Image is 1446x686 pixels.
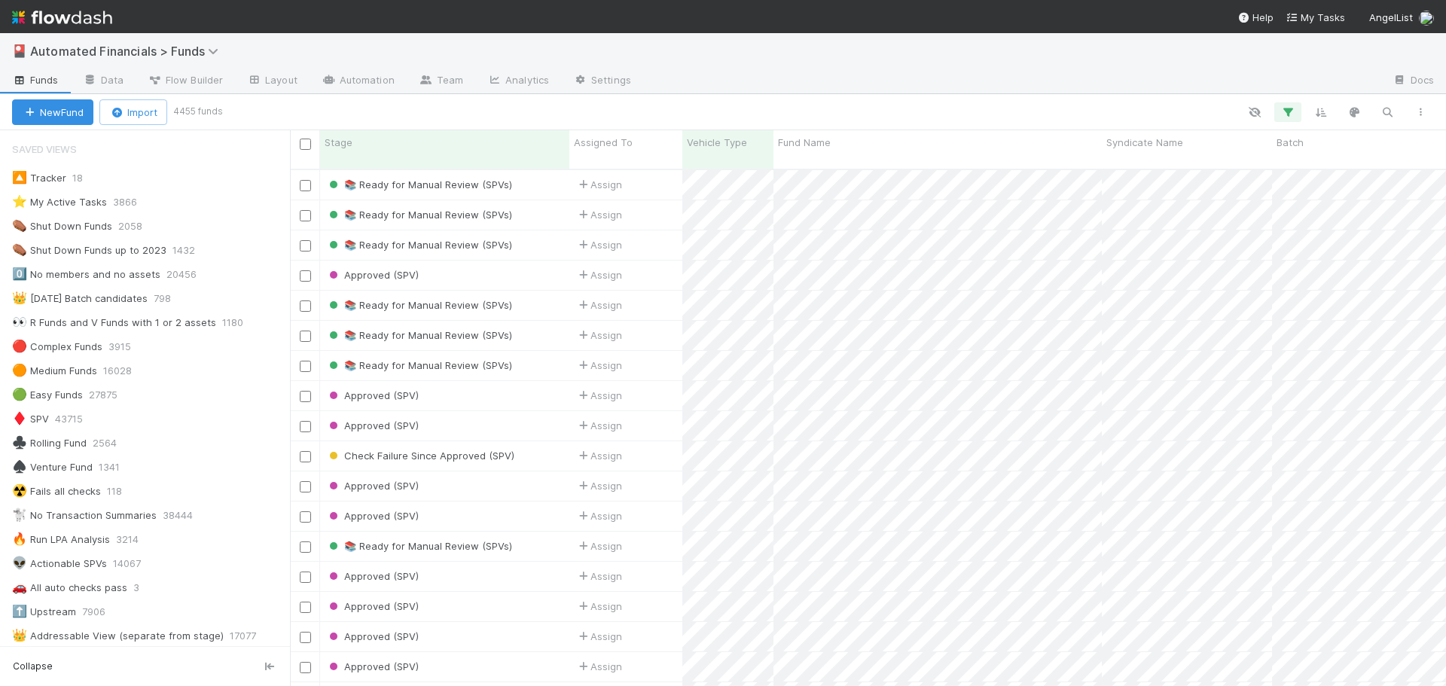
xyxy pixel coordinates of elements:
span: Assign [575,388,622,403]
div: Shut Down Funds [12,217,112,236]
span: Approved (SPV) [326,510,419,522]
span: Assign [575,508,622,523]
span: Assign [575,448,622,463]
span: ☢️ [12,484,27,497]
div: Fails all checks [12,482,101,501]
span: 1432 [172,241,210,260]
a: Analytics [475,69,561,93]
span: 18 [72,169,98,188]
span: 👑 [12,291,27,304]
input: Toggle Row Selected [300,270,311,282]
span: 17077 [230,627,271,645]
span: Stage [325,135,352,150]
input: Toggle Row Selected [300,180,311,191]
span: 📚 Ready for Manual Review (SPVs) [326,540,512,552]
span: Assign [575,659,622,674]
span: ⭐ [12,195,27,208]
span: ⚰️ [12,219,27,232]
span: Assign [575,478,622,493]
span: Assign [575,177,622,192]
div: Shut Down Funds up to 2023 [12,241,166,260]
div: Assign [575,267,622,282]
span: Approved (SPV) [326,630,419,642]
span: ♦️ [12,412,27,425]
div: 📚 Ready for Manual Review (SPVs) [326,328,512,343]
span: Approved (SPV) [326,600,419,612]
span: 3214 [116,530,154,549]
a: Automation [310,69,407,93]
span: ♠️ [12,460,27,473]
span: Fund Name [778,135,831,150]
span: 🔥 [12,532,27,545]
div: Medium Funds [12,361,97,380]
input: Toggle Row Selected [300,572,311,583]
input: Toggle Row Selected [300,331,311,342]
span: Check Failure Since Approved (SPV) [326,450,514,462]
input: Toggle Row Selected [300,541,311,553]
span: 📚 Ready for Manual Review (SPVs) [326,359,512,371]
div: Approved (SPV) [326,629,419,644]
span: Assign [575,207,622,222]
img: avatar_574f8970-b283-40ff-a3d7-26909d9947cc.png [1419,11,1434,26]
div: Assign [575,599,622,614]
div: 📚 Ready for Manual Review (SPVs) [326,207,512,222]
input: Toggle Row Selected [300,361,311,372]
a: Layout [235,69,310,93]
span: 2564 [93,434,132,453]
input: Toggle Row Selected [300,421,311,432]
span: Assign [575,538,622,553]
span: 📚 Ready for Manual Review (SPVs) [326,329,512,341]
span: 📚 Ready for Manual Review (SPVs) [326,239,512,251]
div: Approved (SPV) [326,508,419,523]
div: 📚 Ready for Manual Review (SPVs) [326,538,512,553]
input: Toggle Row Selected [300,451,311,462]
div: Approved (SPV) [326,478,419,493]
div: Approved (SPV) [326,659,419,674]
small: 4455 funds [173,105,223,118]
div: Approved (SPV) [326,388,419,403]
span: Approved (SPV) [326,480,419,492]
div: SPV [12,410,49,428]
span: 🔼 [12,171,27,184]
div: Approved (SPV) [326,599,419,614]
span: 16028 [103,361,147,380]
input: Toggle Row Selected [300,602,311,613]
div: Assign [575,297,622,313]
div: Assign [575,237,622,252]
a: Docs [1380,69,1446,93]
span: 38444 [163,506,208,525]
div: 📚 Ready for Manual Review (SPVs) [326,177,512,192]
span: Assign [575,629,622,644]
a: My Tasks [1286,10,1345,25]
span: 📚 Ready for Manual Review (SPVs) [326,178,512,191]
span: 14067 [113,554,156,573]
div: All auto checks pass [12,578,127,597]
span: Approved (SPV) [326,389,419,401]
div: Approved (SPV) [326,418,419,433]
span: Assign [575,328,622,343]
div: Assign [575,358,622,373]
span: 🚗 [12,581,27,593]
span: 🟠 [12,364,27,377]
a: Data [71,69,136,93]
span: 🎴 [12,44,27,57]
div: 📚 Ready for Manual Review (SPVs) [326,237,512,252]
span: 3866 [113,193,152,212]
span: 7906 [82,602,120,621]
span: Approved (SPV) [326,419,419,431]
div: R Funds and V Funds with 1 or 2 assets [12,313,216,332]
div: Assign [575,569,622,584]
span: Automated Financials > Funds [30,44,226,59]
div: Approved (SPV) [326,267,419,282]
a: Team [407,69,475,93]
span: Assign [575,418,622,433]
span: Approved (SPV) [326,269,419,281]
input: Toggle Row Selected [300,391,311,402]
div: No members and no assets [12,265,160,284]
span: ⬆️ [12,605,27,617]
